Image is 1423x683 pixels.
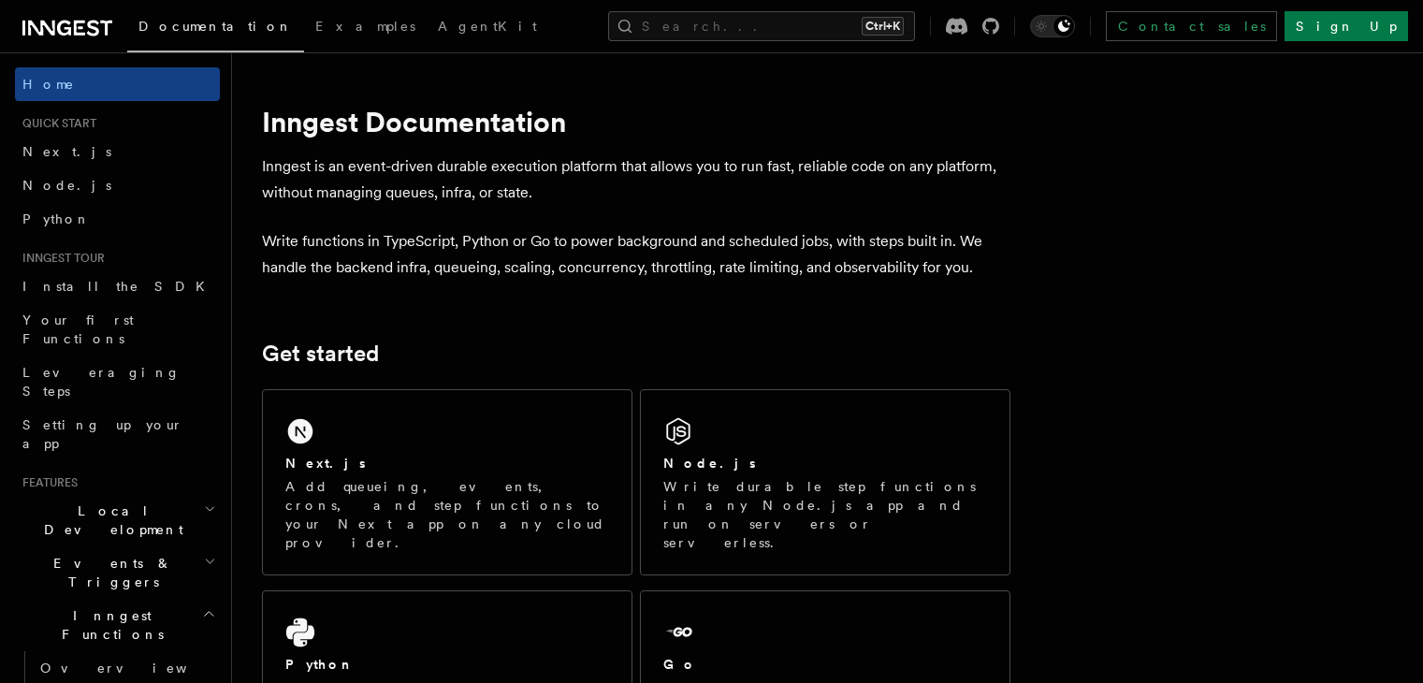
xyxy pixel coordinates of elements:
[15,546,220,599] button: Events & Triggers
[285,454,366,472] h2: Next.js
[640,389,1010,575] a: Node.jsWrite durable step functions in any Node.js app and run on servers or serverless.
[15,599,220,651] button: Inngest Functions
[15,494,220,546] button: Local Development
[1030,15,1075,37] button: Toggle dark mode
[138,19,293,34] span: Documentation
[22,211,91,226] span: Python
[22,144,111,159] span: Next.js
[315,19,415,34] span: Examples
[663,477,987,552] p: Write durable step functions in any Node.js app and run on servers or serverless.
[663,454,756,472] h2: Node.js
[15,202,220,236] a: Python
[438,19,537,34] span: AgentKit
[40,661,233,676] span: Overview
[15,408,220,460] a: Setting up your app
[608,11,915,41] button: Search...Ctrl+K
[22,417,183,451] span: Setting up your app
[15,168,220,202] a: Node.js
[15,475,78,490] span: Features
[262,341,379,367] a: Get started
[262,389,632,575] a: Next.jsAdd queueing, events, crons, and step functions to your Next app on any cloud provider.
[262,228,1010,281] p: Write functions in TypeScript, Python or Go to power background and scheduled jobs, with steps bu...
[285,655,355,674] h2: Python
[15,67,220,101] a: Home
[285,477,609,552] p: Add queueing, events, crons, and step functions to your Next app on any cloud provider.
[15,135,220,168] a: Next.js
[1106,11,1277,41] a: Contact sales
[427,6,548,51] a: AgentKit
[862,17,904,36] kbd: Ctrl+K
[15,303,220,356] a: Your first Functions
[15,251,105,266] span: Inngest tour
[22,279,216,294] span: Install the SDK
[262,153,1010,206] p: Inngest is an event-driven durable execution platform that allows you to run fast, reliable code ...
[1285,11,1408,41] a: Sign Up
[663,655,697,674] h2: Go
[127,6,304,52] a: Documentation
[262,105,1010,138] h1: Inngest Documentation
[15,269,220,303] a: Install the SDK
[304,6,427,51] a: Examples
[15,606,202,644] span: Inngest Functions
[22,365,181,399] span: Leveraging Steps
[15,501,204,539] span: Local Development
[22,178,111,193] span: Node.js
[15,554,204,591] span: Events & Triggers
[22,312,134,346] span: Your first Functions
[15,356,220,408] a: Leveraging Steps
[22,75,75,94] span: Home
[15,116,96,131] span: Quick start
